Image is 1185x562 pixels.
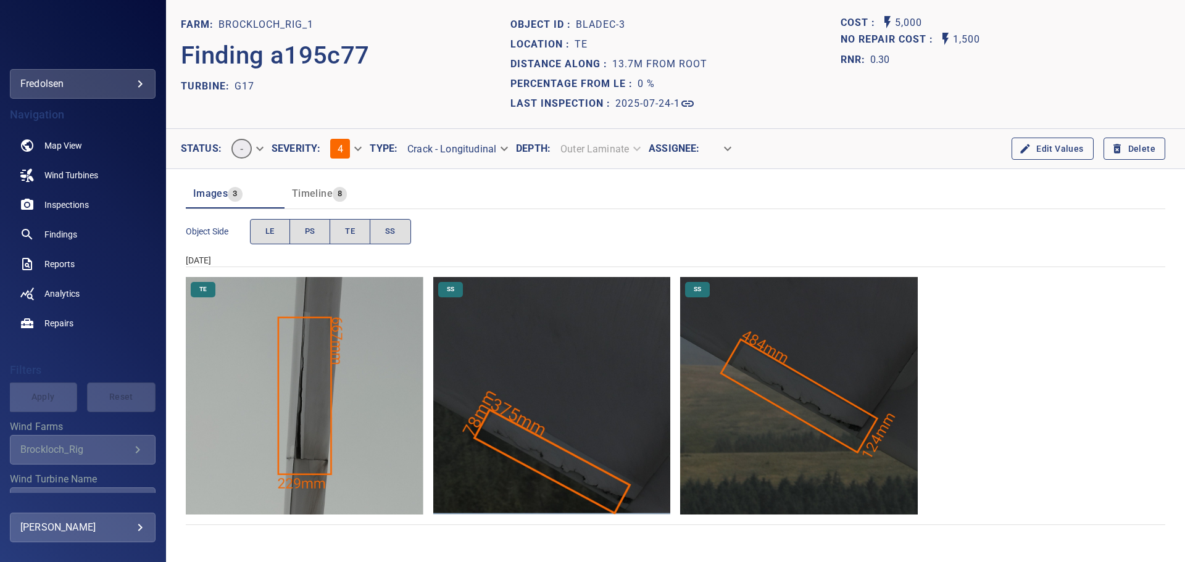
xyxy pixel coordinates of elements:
div: Brockloch_Rig [20,444,130,455]
p: 2025-07-24-1 [615,96,680,111]
p: Location : [510,37,575,52]
p: TE [575,37,588,52]
span: Findings [44,228,77,241]
span: TE [192,285,214,294]
span: Map View [44,139,82,152]
label: Type : [370,144,397,154]
button: LE [250,219,290,244]
button: SS [370,219,411,244]
p: Last Inspection : [510,96,615,111]
label: Wind Farms [10,422,156,432]
label: Assignee : [649,144,699,154]
h4: Filters [10,364,156,376]
h1: Cost : [841,17,880,29]
a: map noActive [10,131,156,160]
label: Status : [181,144,222,154]
button: Delete [1104,138,1165,160]
p: FARM: [181,17,218,32]
span: Images [193,188,228,199]
a: findings noActive [10,220,156,249]
span: SS [439,285,462,294]
p: 1,500 [953,31,980,48]
h1: RNR: [841,52,870,67]
div: - [222,134,272,163]
label: Depth : [516,144,551,154]
h4: Navigation [10,109,156,121]
p: Brockloch_Rig_1 [218,17,314,32]
span: Repairs [44,317,73,329]
p: Percentage from LE : [510,76,638,91]
span: SS [686,285,709,294]
p: 13.7m from root [612,57,707,72]
div: 4 [320,134,370,163]
img: fredolsen-logo [50,31,115,43]
p: G17 [235,79,254,94]
a: windturbines noActive [10,160,156,190]
img: Brockloch_Rig_1/G17/2025-07-24-1/2025-07-24-1/image54wp62.jpg [680,277,918,514]
span: Reports [44,258,75,270]
span: - [233,143,251,155]
button: PS [289,219,331,244]
label: Wind Turbine Name [10,474,156,484]
svg: Auto Cost [880,15,895,30]
a: reports noActive [10,249,156,279]
span: 3 [228,187,242,201]
span: The ratio of the additional incurred cost of repair in 1 year and the cost of repairing today. Fi... [841,50,890,70]
a: 2025-07-24-1 [615,96,695,111]
h1: No Repair Cost : [841,34,938,46]
svg: Auto No Repair Cost [938,31,953,46]
img: Brockloch_Rig_1/G17/2025-07-24-1/2025-07-24-1/image41wp46.jpg [186,277,423,514]
span: Wind Turbines [44,169,98,181]
span: 4 [338,143,343,155]
span: 8 [333,187,347,201]
a: inspections noActive [10,190,156,220]
p: 0.30 [870,52,890,67]
div: Wind Turbine Name [10,487,156,517]
p: Distance along : [510,57,612,72]
span: The base labour and equipment costs to repair the finding. Does not include the loss of productio... [841,15,880,31]
span: Timeline [292,188,333,199]
span: Projected additional costs incurred by waiting 1 year to repair. This is a function of possible i... [841,31,938,48]
label: Severity : [272,144,320,154]
button: TE [330,219,370,244]
span: TE [345,225,355,239]
div: [PERSON_NAME] [20,518,145,537]
div: Outer Laminate [551,138,649,160]
button: Edit Values [1012,138,1093,160]
div: Crack - Longitudinal [397,138,516,160]
div: [DATE] [186,254,1165,267]
p: TURBINE: [181,79,235,94]
span: Analytics [44,287,80,300]
p: Finding a195c77 [181,37,370,74]
div: ​ [700,138,739,160]
a: analytics noActive [10,279,156,308]
div: Wind Farms [10,435,156,465]
div: fredolsen [20,74,145,94]
p: 5,000 [895,15,922,31]
span: Inspections [44,199,89,211]
a: repairs noActive [10,308,156,338]
img: Brockloch_Rig_1/G17/2025-07-24-1/2025-07-24-1/image53wp61.jpg [433,277,671,514]
p: Object ID : [510,17,576,32]
p: bladeC-3 [576,17,625,32]
p: 0 % [638,76,655,91]
span: SS [385,225,396,239]
span: Object Side [186,225,250,238]
div: objectSide [250,219,411,244]
div: fredolsen [10,69,156,99]
span: PS [305,225,315,239]
span: LE [265,225,275,239]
